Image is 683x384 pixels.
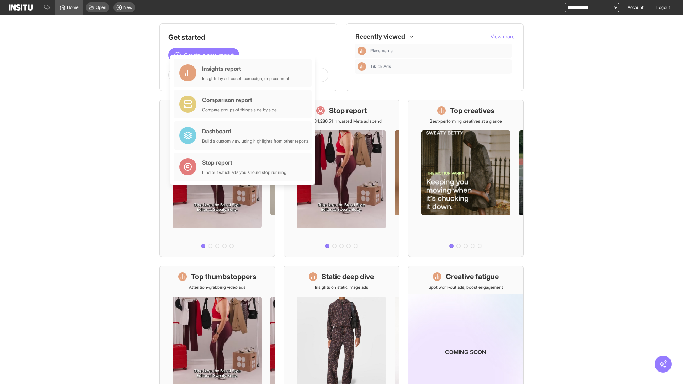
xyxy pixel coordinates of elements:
div: Insights [358,47,366,55]
a: Top creativesBest-performing creatives at a glance [408,100,524,257]
span: Open [96,5,106,10]
span: TikTok Ads [370,64,391,69]
button: View more [491,33,515,40]
div: Find out which ads you should stop running [202,170,286,175]
span: Home [67,5,79,10]
span: New [123,5,132,10]
img: Logo [9,4,33,11]
span: View more [491,33,515,39]
p: Save £34,286.51 in wasted Meta ad spend [301,118,382,124]
div: Comparison report [202,96,277,104]
span: Placements [370,48,509,54]
p: Attention-grabbing video ads [189,284,245,290]
h1: Top creatives [450,106,494,116]
div: Stop report [202,158,286,167]
h1: Static deep dive [322,272,374,282]
div: Compare groups of things side by side [202,107,277,113]
div: Build a custom view using highlights from other reports [202,138,309,144]
h1: Top thumbstoppers [191,272,256,282]
div: Dashboard [202,127,309,135]
button: Create a new report [168,48,239,62]
h1: Stop report [329,106,367,116]
a: Stop reportSave £34,286.51 in wasted Meta ad spend [284,100,399,257]
p: Insights on static image ads [315,284,368,290]
span: Create a new report [184,51,234,59]
p: Best-performing creatives at a glance [430,118,502,124]
div: Insights by ad, adset, campaign, or placement [202,76,290,81]
span: Placements [370,48,393,54]
div: Insights report [202,64,290,73]
a: What's live nowSee all active ads instantly [159,100,275,257]
span: TikTok Ads [370,64,509,69]
div: Insights [358,62,366,71]
h1: Get started [168,32,328,42]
